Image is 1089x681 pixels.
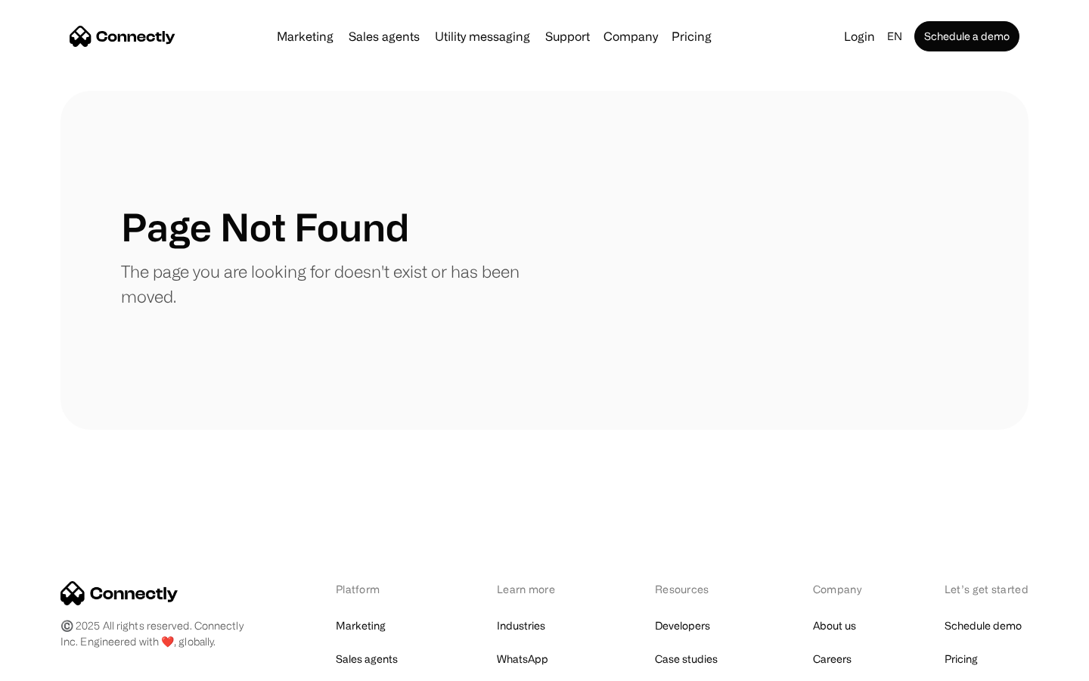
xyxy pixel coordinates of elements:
[945,648,978,670] a: Pricing
[336,648,398,670] a: Sales agents
[813,648,852,670] a: Careers
[15,653,91,676] aside: Language selected: English
[336,615,386,636] a: Marketing
[121,259,544,309] p: The page you are looking for doesn't exist or has been moved.
[539,30,596,42] a: Support
[497,581,576,597] div: Learn more
[336,581,418,597] div: Platform
[121,204,409,250] h1: Page Not Found
[887,26,902,47] div: en
[881,26,911,47] div: en
[838,26,881,47] a: Login
[343,30,426,42] a: Sales agents
[945,581,1028,597] div: Let’s get started
[271,30,340,42] a: Marketing
[813,615,856,636] a: About us
[70,25,175,48] a: home
[665,30,718,42] a: Pricing
[497,615,545,636] a: Industries
[655,648,718,670] a: Case studies
[813,581,866,597] div: Company
[30,655,91,676] ul: Language list
[655,615,710,636] a: Developers
[603,26,658,47] div: Company
[914,21,1019,51] a: Schedule a demo
[429,30,536,42] a: Utility messaging
[497,648,548,670] a: WhatsApp
[945,615,1022,636] a: Schedule demo
[655,581,734,597] div: Resources
[599,26,662,47] div: Company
